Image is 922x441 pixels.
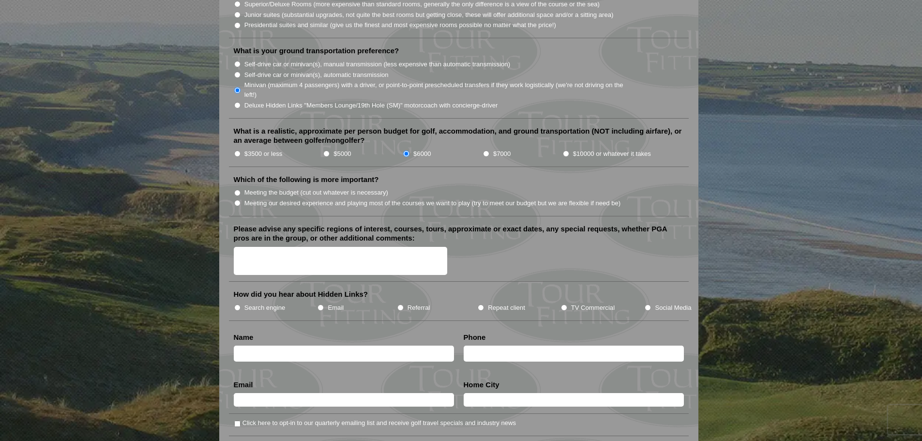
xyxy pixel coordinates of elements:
[244,20,556,30] label: Presidential suites and similar (give us the finest and most expensive rooms possible no matter w...
[573,149,651,159] label: $10000 or whatever it takes
[413,149,431,159] label: $6000
[333,149,351,159] label: $5000
[464,333,486,342] label: Phone
[234,126,684,145] label: What is a realistic, approximate per person budget for golf, accommodation, and ground transporta...
[244,70,389,80] label: Self-drive car or minivan(s), automatic transmission
[234,175,379,184] label: Which of the following is more important?
[244,10,614,20] label: Junior suites (substantial upgrades, not quite the best rooms but getting close, these will offer...
[244,198,621,208] label: Meeting our desired experience and playing most of the courses we want to play (try to meet our b...
[328,303,344,313] label: Email
[244,303,286,313] label: Search engine
[244,188,388,198] label: Meeting the budget (cut out whatever is necessary)
[571,303,615,313] label: TV Commercial
[244,101,498,110] label: Deluxe Hidden Links "Members Lounge/19th Hole (SM)" motorcoach with concierge-driver
[244,80,634,99] label: Minivan (maximum 4 passengers) with a driver, or point-to-point prescheduled transfers if they wo...
[234,333,254,342] label: Name
[234,46,399,56] label: What is your ground transportation preference?
[464,380,499,390] label: Home City
[234,289,368,299] label: How did you hear about Hidden Links?
[244,60,510,69] label: Self-drive car or minivan(s), manual transmission (less expensive than automatic transmission)
[244,149,283,159] label: $3500 or less
[234,224,684,243] label: Please advise any specific regions of interest, courses, tours, approximate or exact dates, any s...
[493,149,511,159] label: $7000
[655,303,691,313] label: Social Media
[488,303,525,313] label: Repeat client
[408,303,430,313] label: Referral
[242,418,516,428] label: Click here to opt-in to our quarterly emailing list and receive golf travel specials and industry...
[234,380,253,390] label: Email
